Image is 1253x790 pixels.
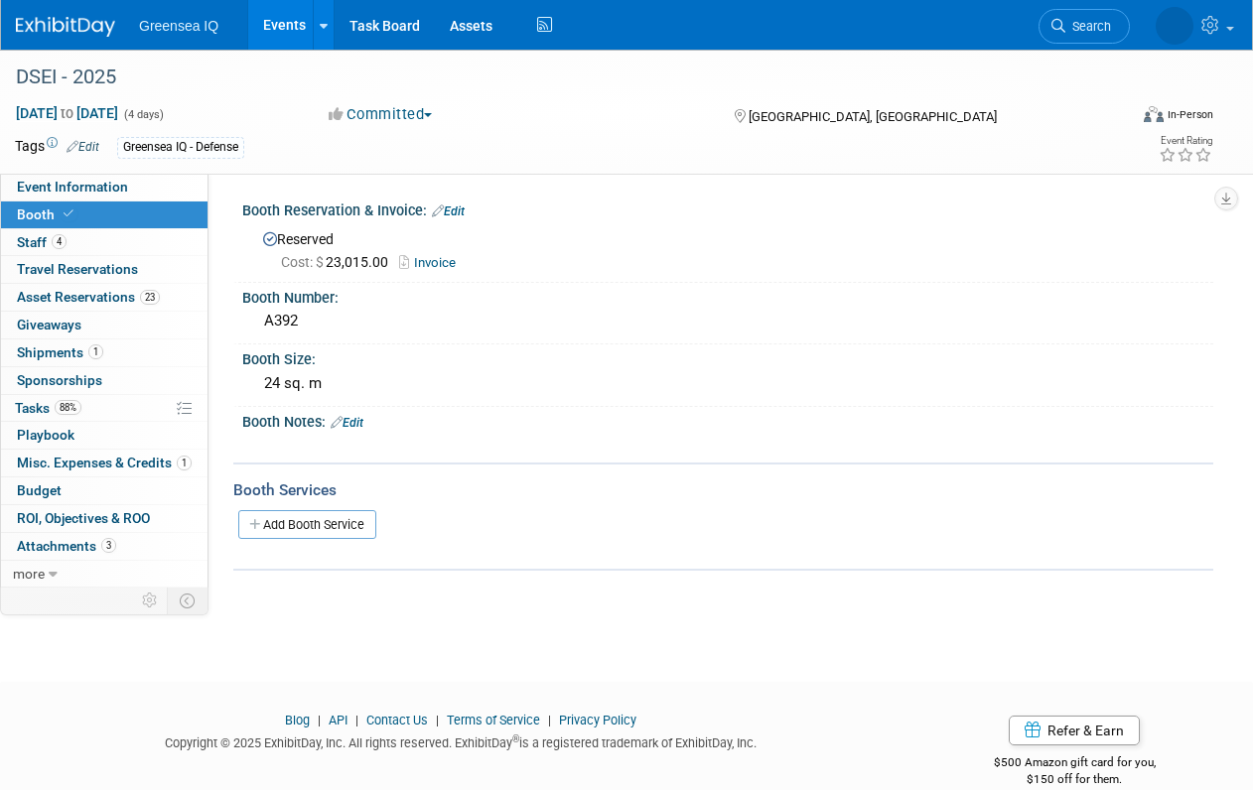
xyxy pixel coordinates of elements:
[15,400,81,416] span: Tasks
[238,510,376,539] a: Add Booth Service
[1,201,208,228] a: Booth
[242,196,1213,221] div: Booth Reservation & Invoice:
[447,713,540,727] a: Terms of Service
[1,367,208,394] a: Sponsorships
[17,538,116,554] span: Attachments
[936,771,1213,788] div: $150 off for them.
[15,136,99,159] td: Tags
[1167,107,1213,122] div: In-Person
[139,18,218,34] span: Greensea IQ
[15,104,119,122] span: [DATE] [DATE]
[140,290,160,305] span: 23
[1,561,208,588] a: more
[1,229,208,256] a: Staff4
[233,479,1213,501] div: Booth Services
[1,312,208,338] a: Giveaways
[1065,19,1111,34] span: Search
[1,284,208,311] a: Asset Reservations23
[285,713,310,727] a: Blog
[17,344,103,360] span: Shipments
[329,713,348,727] a: API
[1144,106,1164,122] img: Format-Inperson.png
[512,733,519,744] sup: ®
[1,395,208,422] a: Tasks88%
[117,137,244,158] div: Greensea IQ - Defense
[331,416,363,430] a: Edit
[281,254,396,270] span: 23,015.00
[281,254,326,270] span: Cost: $
[1,505,208,532] a: ROI, Objectives & ROO
[1,339,208,366] a: Shipments1
[399,255,466,270] a: Invoice
[15,729,906,752] div: Copyright © 2025 ExhibitDay, Inc. All rights reserved. ExhibitDay is a registered trademark of Ex...
[17,317,81,332] span: Giveaways
[322,104,440,125] button: Committed
[101,538,116,553] span: 3
[17,179,128,195] span: Event Information
[242,407,1213,433] div: Booth Notes:
[543,713,556,727] span: |
[1,174,208,200] a: Event Information
[17,482,62,498] span: Budget
[313,713,326,727] span: |
[257,224,1198,273] div: Reserved
[122,108,164,121] span: (4 days)
[1,477,208,504] a: Budget
[749,109,997,124] span: [GEOGRAPHIC_DATA], [GEOGRAPHIC_DATA]
[168,588,209,613] td: Toggle Event Tabs
[17,455,192,470] span: Misc. Expenses & Credits
[242,344,1213,369] div: Booth Size:
[1039,103,1213,133] div: Event Format
[9,60,1111,95] div: DSEI - 2025
[17,289,160,305] span: Asset Reservations
[88,344,103,359] span: 1
[133,588,168,613] td: Personalize Event Tab Strip
[1,450,208,476] a: Misc. Expenses & Credits1
[257,306,1198,336] div: A392
[64,208,73,219] i: Booth reservation complete
[1,533,208,560] a: Attachments3
[13,566,45,582] span: more
[559,713,636,727] a: Privacy Policy
[350,713,363,727] span: |
[52,234,67,249] span: 4
[1039,9,1130,44] a: Search
[257,368,1198,399] div: 24 sq. m
[17,372,102,388] span: Sponsorships
[431,713,444,727] span: |
[1,256,208,283] a: Travel Reservations
[1,422,208,449] a: Playbook
[67,140,99,154] a: Edit
[1159,136,1212,146] div: Event Rating
[17,234,67,250] span: Staff
[1009,716,1140,745] a: Refer & Earn
[936,741,1213,787] div: $500 Amazon gift card for you,
[432,204,465,218] a: Edit
[17,510,150,526] span: ROI, Objectives & ROO
[55,400,81,415] span: 88%
[366,713,428,727] a: Contact Us
[1156,7,1193,45] img: Dawn D'Angelillo
[177,456,192,470] span: 1
[58,105,76,121] span: to
[17,206,77,222] span: Booth
[17,427,74,443] span: Playbook
[242,283,1213,308] div: Booth Number:
[17,261,138,277] span: Travel Reservations
[16,17,115,37] img: ExhibitDay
